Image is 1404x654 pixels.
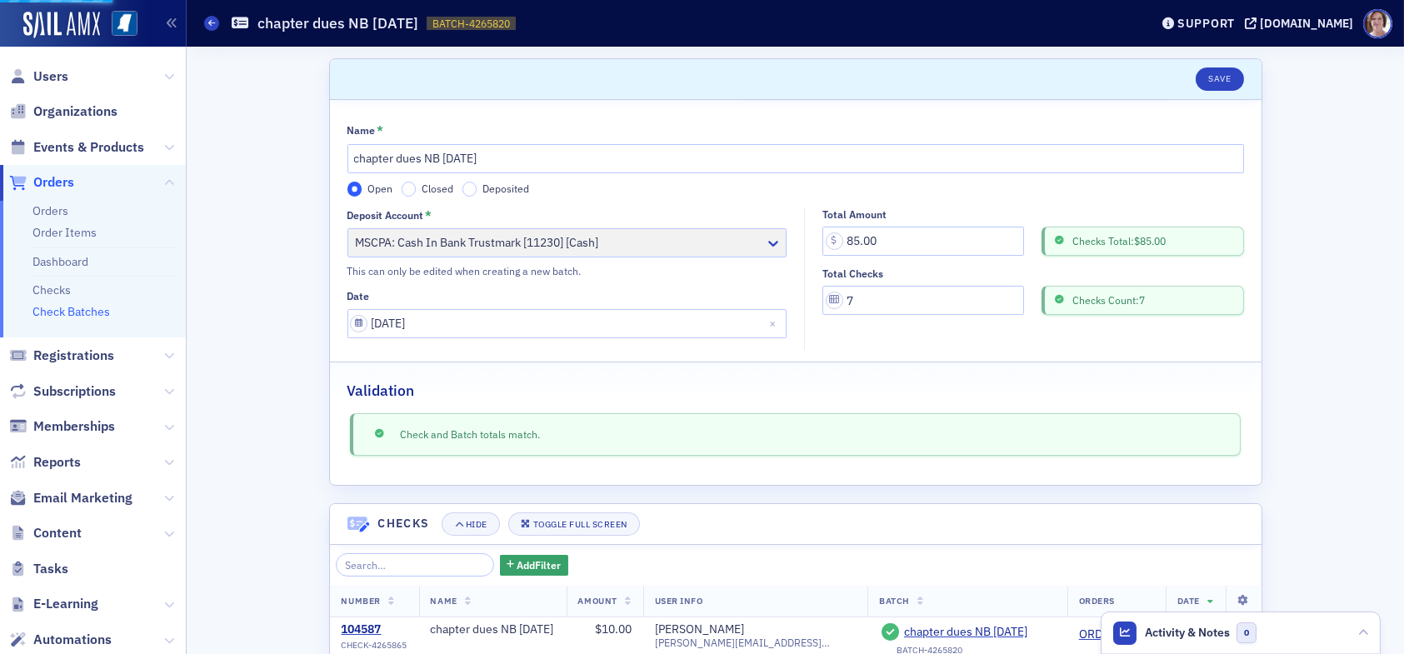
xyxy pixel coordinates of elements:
span: Profile [1363,9,1392,38]
a: Order Items [32,225,97,240]
div: Deposit Account [347,209,424,222]
span: Checks Total: [1068,233,1166,248]
span: Memberships [33,417,115,436]
a: E-Learning [9,595,98,613]
div: Support [1177,16,1235,31]
span: Open [367,182,392,195]
input: Closed [402,182,417,197]
div: This can only be edited when creating a new batch. [347,263,787,278]
a: Reports [9,453,81,472]
span: Deposited [482,182,529,195]
div: Total Amount [822,208,887,221]
span: 0 [1237,622,1257,643]
a: Automations [9,631,112,649]
a: Organizations [9,102,117,121]
button: Close [764,309,787,338]
input: Search… [336,553,495,577]
span: Orders [33,173,74,192]
span: CHECK-4265865 [342,640,407,651]
span: $85.00 [1135,234,1167,247]
div: Total Checks [822,267,883,280]
abbr: This field is required [425,208,432,223]
div: Name [347,124,376,137]
a: Subscriptions [9,382,116,401]
a: Checks [32,282,71,297]
a: Registrations [9,347,114,365]
input: 0.00 [822,227,1024,256]
a: [PERSON_NAME] [655,622,744,637]
span: Subscriptions [33,382,116,401]
a: chapter dues NB [DATE] [904,625,1056,640]
a: Events & Products [9,138,144,157]
div: Toggle Full Screen [533,520,627,529]
span: $10.00 [595,622,632,637]
div: Date [347,290,370,302]
div: Hide [466,520,487,529]
button: Save [1196,67,1243,91]
h4: Checks [377,515,429,532]
span: Add Filter [517,557,562,572]
span: Activity & Notes [1146,624,1231,642]
button: [DOMAIN_NAME] [1245,17,1359,29]
span: Number [342,595,381,607]
a: View Homepage [100,11,137,39]
span: [PERSON_NAME][EMAIL_ADDRESS][PERSON_NAME][DOMAIN_NAME] [655,637,856,649]
h1: chapter dues NB [DATE] [257,13,418,33]
span: Events & Products [33,138,144,157]
span: Name [431,595,457,607]
span: Automations [33,631,112,649]
button: Toggle Full Screen [508,512,640,536]
span: Content [33,524,82,542]
span: Checks Count: 7 [1068,292,1145,307]
span: Organizations [33,102,117,121]
span: Users [33,67,68,86]
span: Email Marketing [33,489,132,507]
a: Email Marketing [9,489,132,507]
a: Orders [32,203,68,218]
a: 104587 [342,622,407,637]
span: Batch [879,595,910,607]
span: Tasks [33,560,68,578]
a: Memberships [9,417,115,436]
div: chapter dues NB [DATE] [431,622,555,637]
span: Check and Batch totals match. [388,427,540,442]
input: Open [347,182,362,197]
span: Registrations [33,347,114,365]
a: Tasks [9,560,68,578]
a: ORD-4265898 [1079,627,1154,642]
button: AddFilter [500,555,568,576]
a: Orders [9,173,74,192]
input: MM/DD/YYYY [347,309,787,338]
button: Hide [442,512,500,536]
a: Check Batches [32,304,110,319]
span: Date [1177,595,1200,607]
a: Content [9,524,82,542]
span: Amount [578,595,617,607]
span: User Info [655,595,703,607]
span: Orders [1079,595,1115,607]
img: SailAMX [112,11,137,37]
span: E-Learning [33,595,98,613]
div: [DOMAIN_NAME] [1260,16,1353,31]
span: Closed [422,182,453,195]
span: BATCH-4265820 [432,17,510,31]
span: Reports [33,453,81,472]
input: Deposited [462,182,477,197]
abbr: This field is required [377,123,383,138]
a: Users [9,67,68,86]
h2: Validation [347,380,415,402]
a: Dashboard [32,254,88,269]
img: SailAMX [23,12,100,38]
